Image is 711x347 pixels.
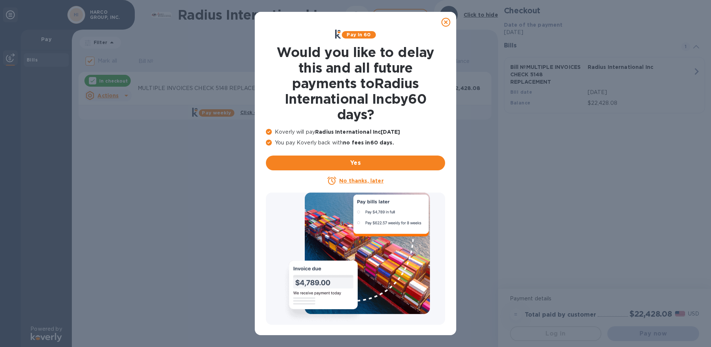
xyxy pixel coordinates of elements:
span: Yes [272,159,439,167]
button: Yes [266,156,445,170]
b: Radius International Inc [DATE] [315,129,400,135]
u: No thanks, later [339,178,383,184]
b: no fees in 60 days . [343,140,394,146]
h1: Would you like to delay this and all future payments to Radius International Inc by 60 days ? [266,44,445,122]
b: Pay in 60 [347,32,371,37]
p: Koverly will pay [266,128,445,136]
p: You pay Koverly back with [266,139,445,147]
